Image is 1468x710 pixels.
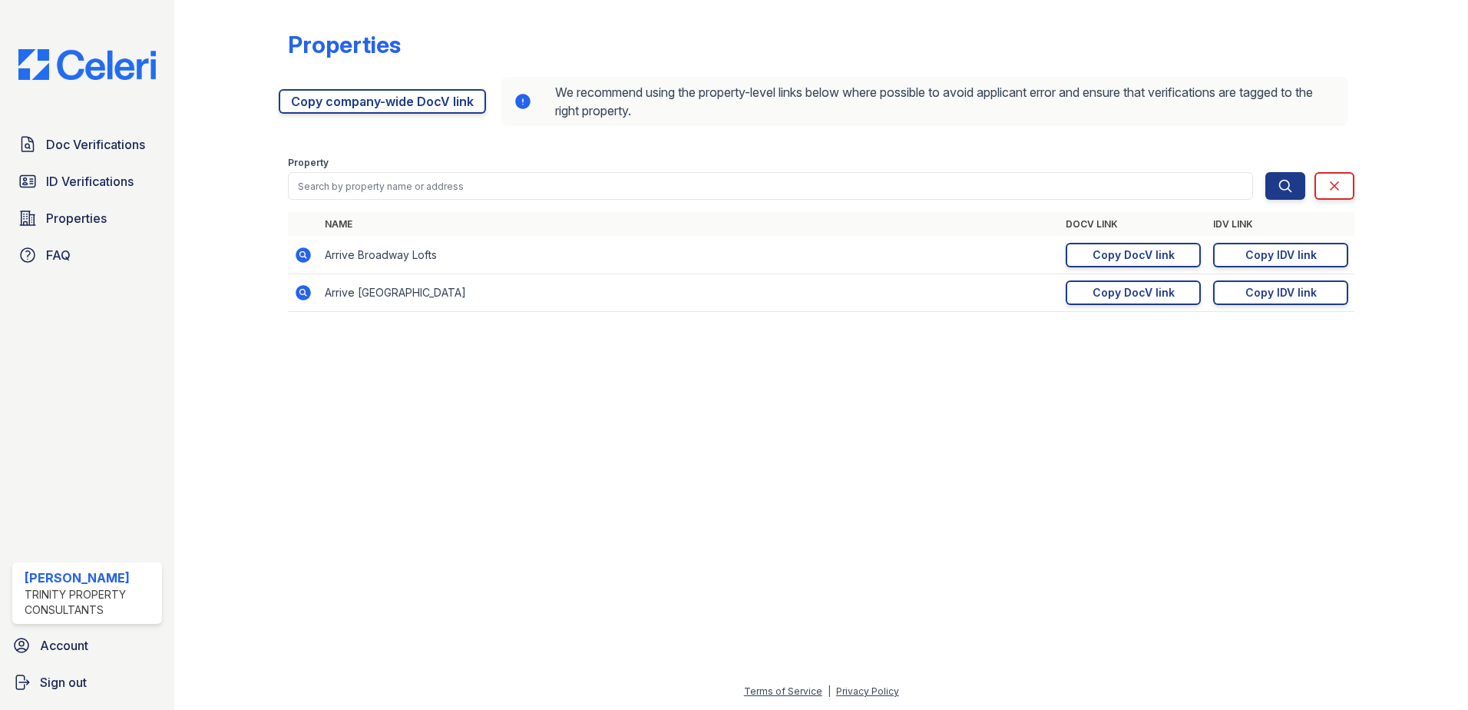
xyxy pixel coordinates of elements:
span: Account [40,636,88,655]
a: Doc Verifications [12,129,162,160]
div: [PERSON_NAME] [25,569,156,587]
div: Copy IDV link [1245,285,1317,300]
th: IDV Link [1207,212,1354,237]
div: Copy DocV link [1093,285,1175,300]
a: Copy company-wide DocV link [279,89,486,114]
th: Name [319,212,1060,237]
a: FAQ [12,240,162,270]
span: FAQ [46,246,71,264]
a: Properties [12,203,162,234]
a: Copy DocV link [1066,280,1201,305]
a: Account [6,630,168,661]
th: DocV Link [1060,212,1207,237]
div: We recommend using the property-level links below where possible to avoid applicant error and ens... [501,77,1348,126]
td: Arrive Broadway Lofts [319,237,1060,274]
a: Copy IDV link [1213,280,1348,305]
div: Properties [288,31,401,58]
img: CE_Logo_Blue-a8612792a0a2168367f1c8372b55b34899dd931a85d93a1a3d3e32e68fde9ad4.png [6,49,168,80]
input: Search by property name or address [288,172,1253,200]
a: ID Verifications [12,166,162,197]
a: Copy DocV link [1066,243,1201,267]
div: Trinity Property Consultants [25,587,156,618]
td: Arrive [GEOGRAPHIC_DATA] [319,274,1060,312]
a: Terms of Service [744,685,822,697]
span: Doc Verifications [46,135,145,154]
span: Sign out [40,673,87,692]
a: Privacy Policy [836,685,899,697]
div: | [828,685,831,697]
label: Property [288,157,329,169]
a: Sign out [6,667,168,698]
span: Properties [46,209,107,227]
div: Copy DocV link [1093,247,1175,263]
span: ID Verifications [46,172,134,191]
div: Copy IDV link [1245,247,1317,263]
a: Copy IDV link [1213,243,1348,267]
